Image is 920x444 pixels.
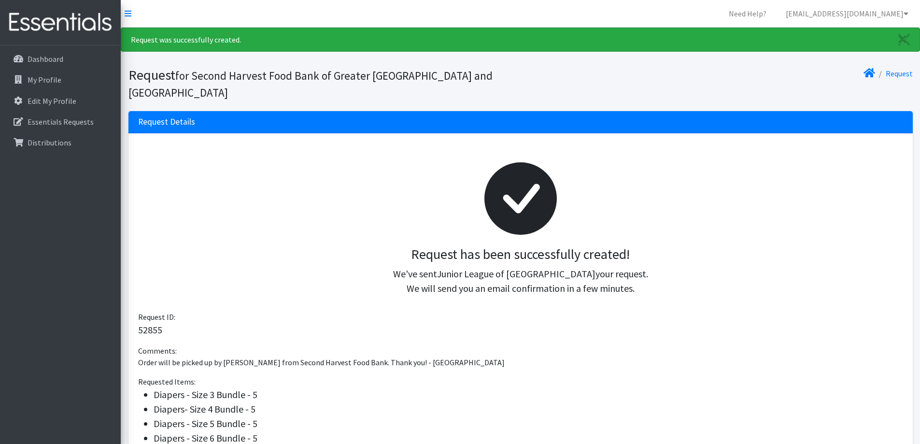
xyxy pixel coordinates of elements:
p: We've sent your request. We will send you an email confirmation in a few minutes. [146,267,895,296]
span: Comments: [138,346,177,356]
a: Essentials Requests [4,112,117,131]
h3: Request Details [138,117,195,127]
h1: Request [128,67,517,100]
a: Close [889,28,920,51]
p: 52855 [138,323,903,337]
p: Edit My Profile [28,96,76,106]
p: Distributions [28,138,71,147]
p: Order will be picked up by [PERSON_NAME] from Second Harvest Food Bank. Thank you! - [GEOGRAPHIC_... [138,357,903,368]
span: Junior League of [GEOGRAPHIC_DATA] [437,268,595,280]
h3: Request has been successfully created! [146,246,895,263]
li: Diapers- Size 4 Bundle - 5 [154,402,903,416]
a: Distributions [4,133,117,152]
span: Request ID: [138,312,175,322]
a: Edit My Profile [4,91,117,111]
p: Essentials Requests [28,117,94,127]
p: My Profile [28,75,61,85]
span: Requested Items: [138,377,196,387]
a: Need Help? [721,4,774,23]
a: Request [886,69,913,78]
a: My Profile [4,70,117,89]
div: Request was successfully created. [121,28,920,52]
a: Dashboard [4,49,117,69]
p: Dashboard [28,54,63,64]
small: for Second Harvest Food Bank of Greater [GEOGRAPHIC_DATA] and [GEOGRAPHIC_DATA] [128,69,493,100]
a: [EMAIL_ADDRESS][DOMAIN_NAME] [778,4,916,23]
img: HumanEssentials [4,6,117,39]
li: Diapers - Size 5 Bundle - 5 [154,416,903,431]
li: Diapers - Size 3 Bundle - 5 [154,387,903,402]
